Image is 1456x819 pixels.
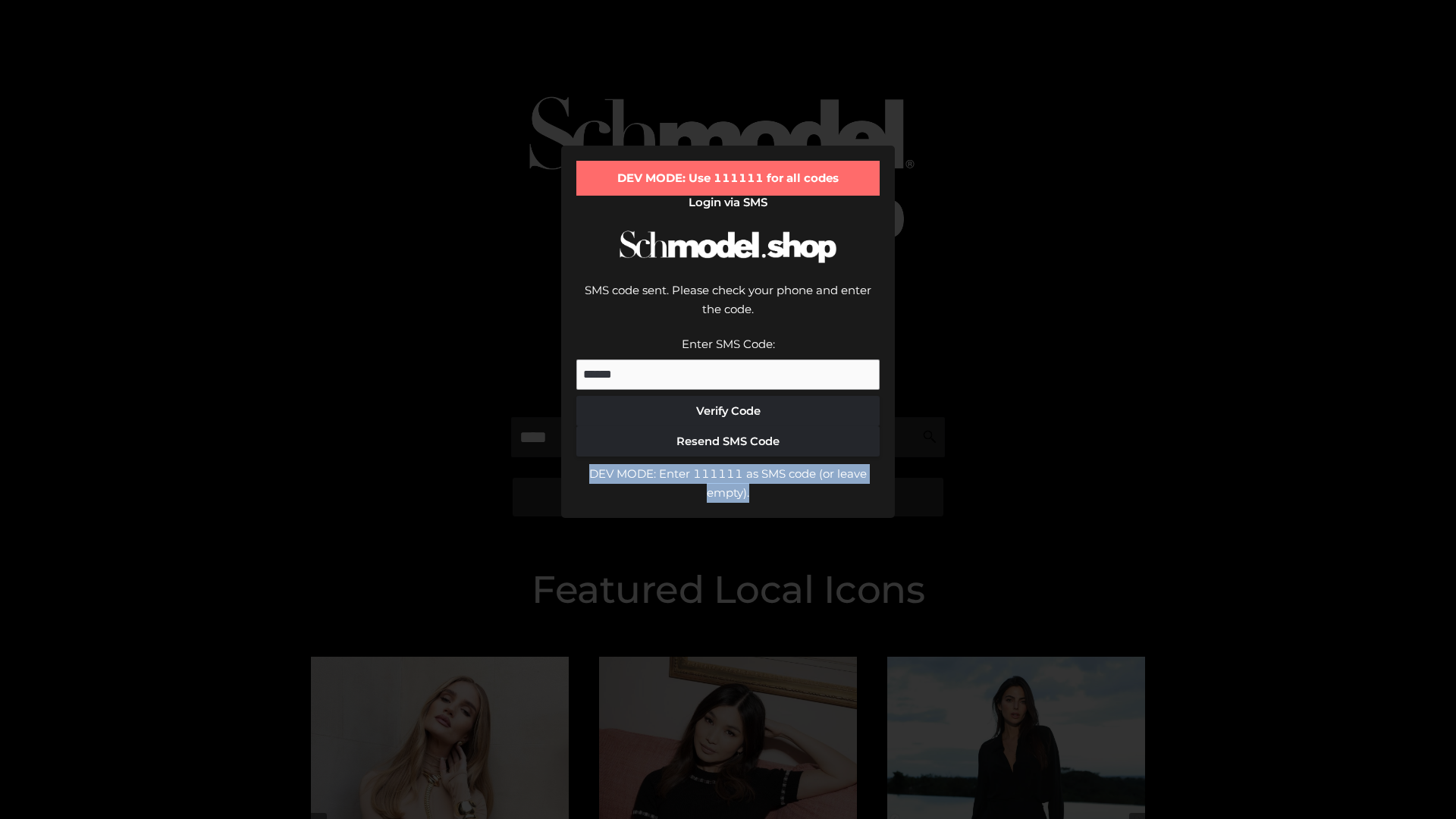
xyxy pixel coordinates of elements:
button: Verify Code [576,396,880,426]
button: Resend SMS Code [576,426,880,457]
div: SMS code sent. Please check your phone and enter the code. [576,281,880,334]
div: DEV MODE: Use 111111 for all codes [576,161,880,196]
label: Enter SMS Code: [682,337,775,351]
h2: Login via SMS [576,196,880,209]
div: DEV MODE: Enter 111111 as SMS code (or leave empty). [576,464,880,503]
img: Schmodel Logo [614,217,842,277]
